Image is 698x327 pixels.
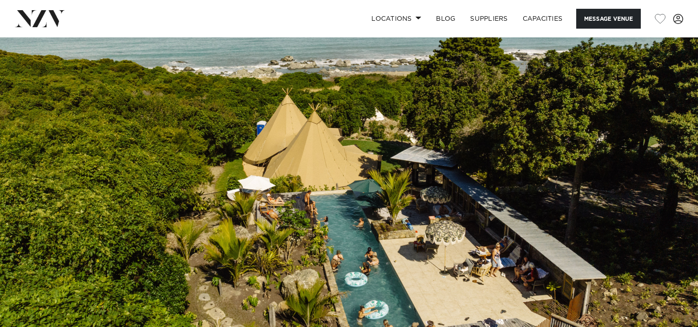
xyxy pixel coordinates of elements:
[364,9,429,29] a: Locations
[429,9,463,29] a: BLOG
[576,9,641,29] button: Message Venue
[15,10,65,27] img: nzv-logo.png
[463,9,515,29] a: SUPPLIERS
[515,9,570,29] a: Capacities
